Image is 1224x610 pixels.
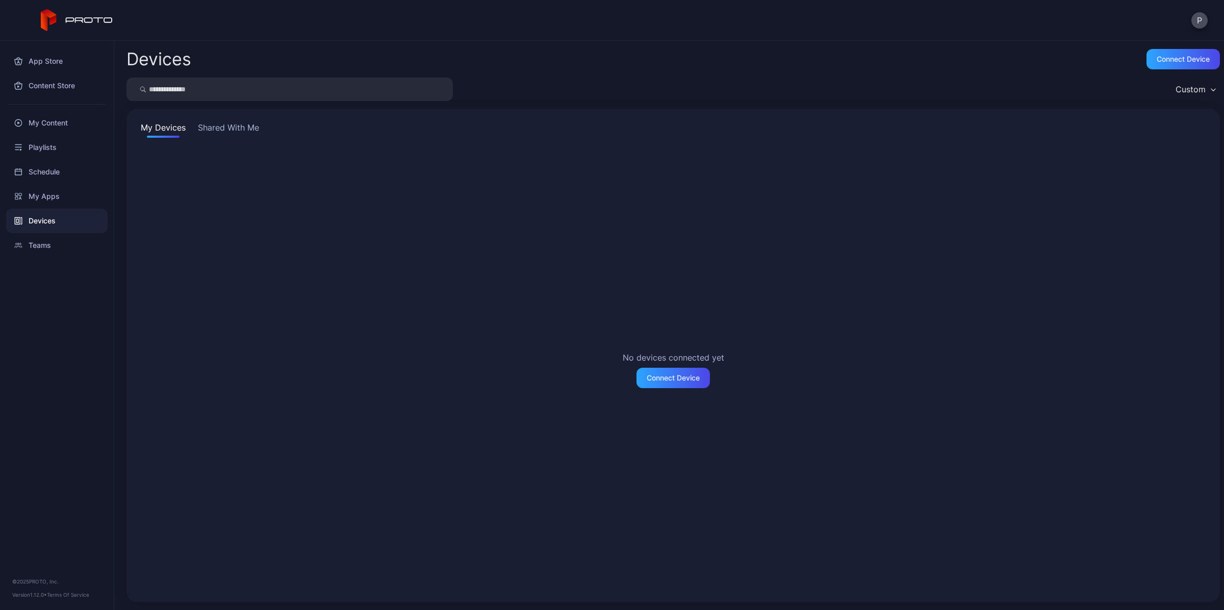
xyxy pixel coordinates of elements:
a: Teams [6,233,108,258]
div: Custom [1176,84,1206,94]
a: Terms Of Service [47,592,89,598]
button: Shared With Me [196,121,261,138]
div: Connect device [1157,55,1210,63]
span: Version 1.12.0 • [12,592,47,598]
a: App Store [6,49,108,73]
div: Connect Device [647,374,700,382]
h2: No devices connected yet [623,351,724,364]
button: My Devices [139,121,188,138]
h2: Devices [126,50,191,68]
a: My Content [6,111,108,135]
button: Custom [1170,78,1220,101]
a: Playlists [6,135,108,160]
div: © 2025 PROTO, Inc. [12,577,101,586]
a: Devices [6,209,108,233]
button: P [1191,12,1208,29]
button: Connect Device [636,368,710,388]
button: Connect device [1146,49,1220,69]
a: My Apps [6,184,108,209]
a: Schedule [6,160,108,184]
a: Content Store [6,73,108,98]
